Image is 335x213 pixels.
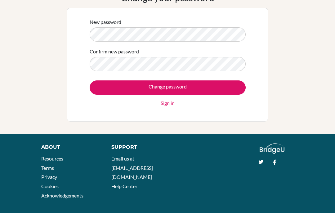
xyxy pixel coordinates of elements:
[41,144,97,151] div: About
[111,184,137,189] a: Help Center
[90,81,246,95] input: Change password
[90,19,121,26] label: New password
[260,144,285,154] img: logo_white@2x-f4f0deed5e89b7ecb1c2cc34c3e3d731f90f0f143d5ea2071677605dd97b5244.png
[41,156,63,162] a: Resources
[41,193,83,199] a: Acknowledgements
[90,48,139,56] label: Confirm new password
[161,100,175,107] a: Sign in
[41,174,57,180] a: Privacy
[41,184,59,189] a: Cookies
[111,156,153,180] a: Email us at [EMAIL_ADDRESS][DOMAIN_NAME]
[111,144,162,151] div: Support
[41,165,54,171] a: Terms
